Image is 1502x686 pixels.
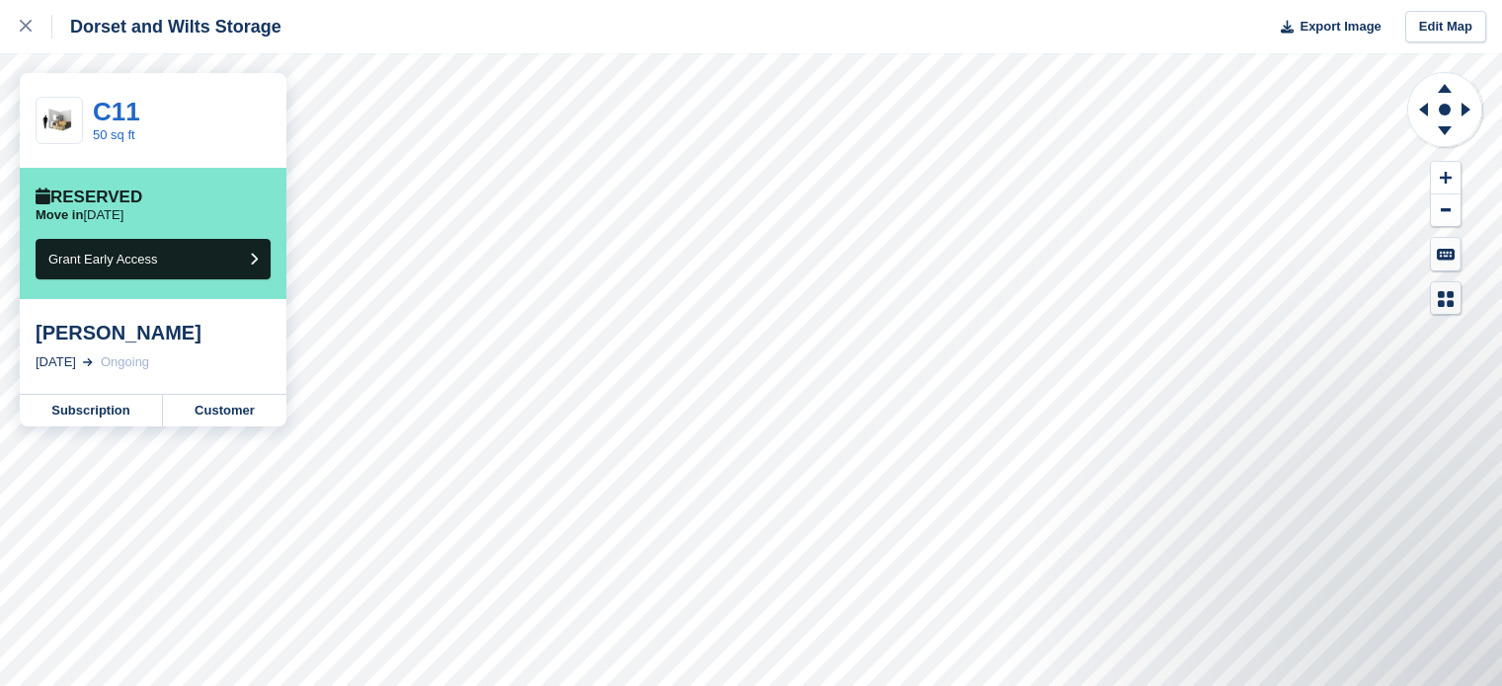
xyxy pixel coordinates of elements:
[1431,238,1461,270] button: Keyboard Shortcuts
[163,395,286,426] a: Customer
[48,252,158,267] span: Grant Early Access
[36,188,142,207] div: Reserved
[36,239,271,279] button: Grant Early Access
[36,321,271,344] div: [PERSON_NAME]
[36,207,83,222] span: Move in
[1431,162,1461,194] button: Zoom In
[37,104,82,138] img: 50.jpg
[83,358,93,366] img: arrow-right-light-icn-cde0832a797a2874e46488d9cf13f60e5c3a73dbe684e267c42b8395dfbc2abf.svg
[36,352,76,372] div: [DATE]
[1431,194,1461,227] button: Zoom Out
[20,395,163,426] a: Subscription
[36,207,123,223] p: [DATE]
[93,97,140,126] a: C11
[1300,17,1381,37] span: Export Image
[1269,11,1382,43] button: Export Image
[1405,11,1486,43] a: Edit Map
[1431,282,1461,315] button: Map Legend
[52,15,281,38] div: Dorset and Wilts Storage
[93,127,135,142] a: 50 sq ft
[101,352,149,372] div: Ongoing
